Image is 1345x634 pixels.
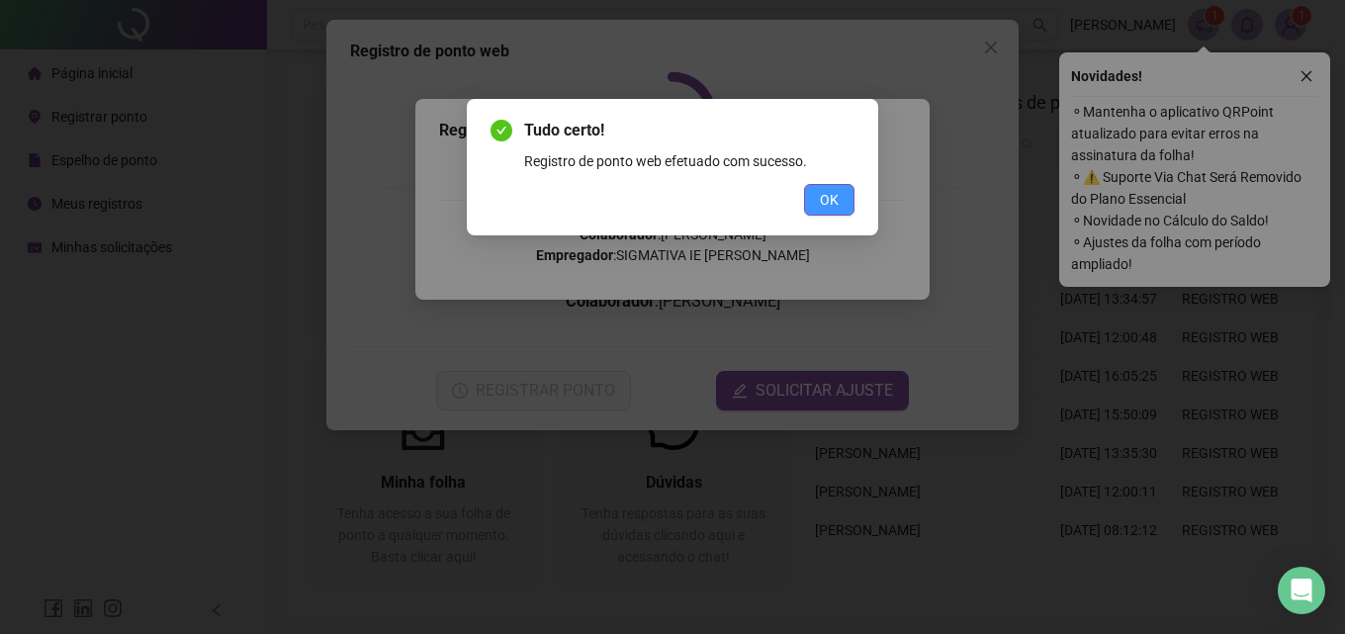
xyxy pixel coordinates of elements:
div: Registro de ponto web efetuado com sucesso. [524,150,854,172]
span: OK [820,189,839,211]
span: check-circle [491,120,512,141]
div: Open Intercom Messenger [1278,567,1325,614]
button: OK [804,184,854,216]
span: Tudo certo! [524,119,854,142]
